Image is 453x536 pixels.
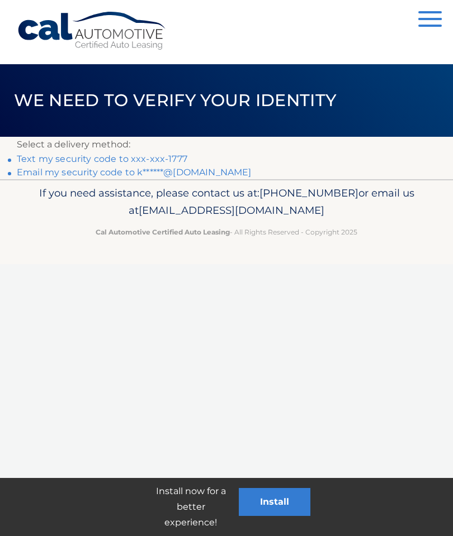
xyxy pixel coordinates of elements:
[17,11,168,51] a: Cal Automotive
[143,484,239,530] p: Install now for a better experience!
[17,154,187,164] a: Text my security code to xxx-xxx-1777
[17,137,436,152] p: Select a delivery method:
[139,204,324,217] span: [EMAIL_ADDRESS][DOMAIN_NAME]
[259,186,358,199] span: [PHONE_NUMBER]
[14,90,337,111] span: We need to verify your identity
[239,488,310,516] button: Install
[96,228,230,236] strong: Cal Automotive Certified Auto Leasing
[17,226,436,238] p: - All Rights Reserved - Copyright 2025
[17,167,252,178] a: Email my security code to k******@[DOMAIN_NAME]
[418,11,442,30] button: Menu
[17,184,436,220] p: If you need assistance, please contact us at: or email us at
